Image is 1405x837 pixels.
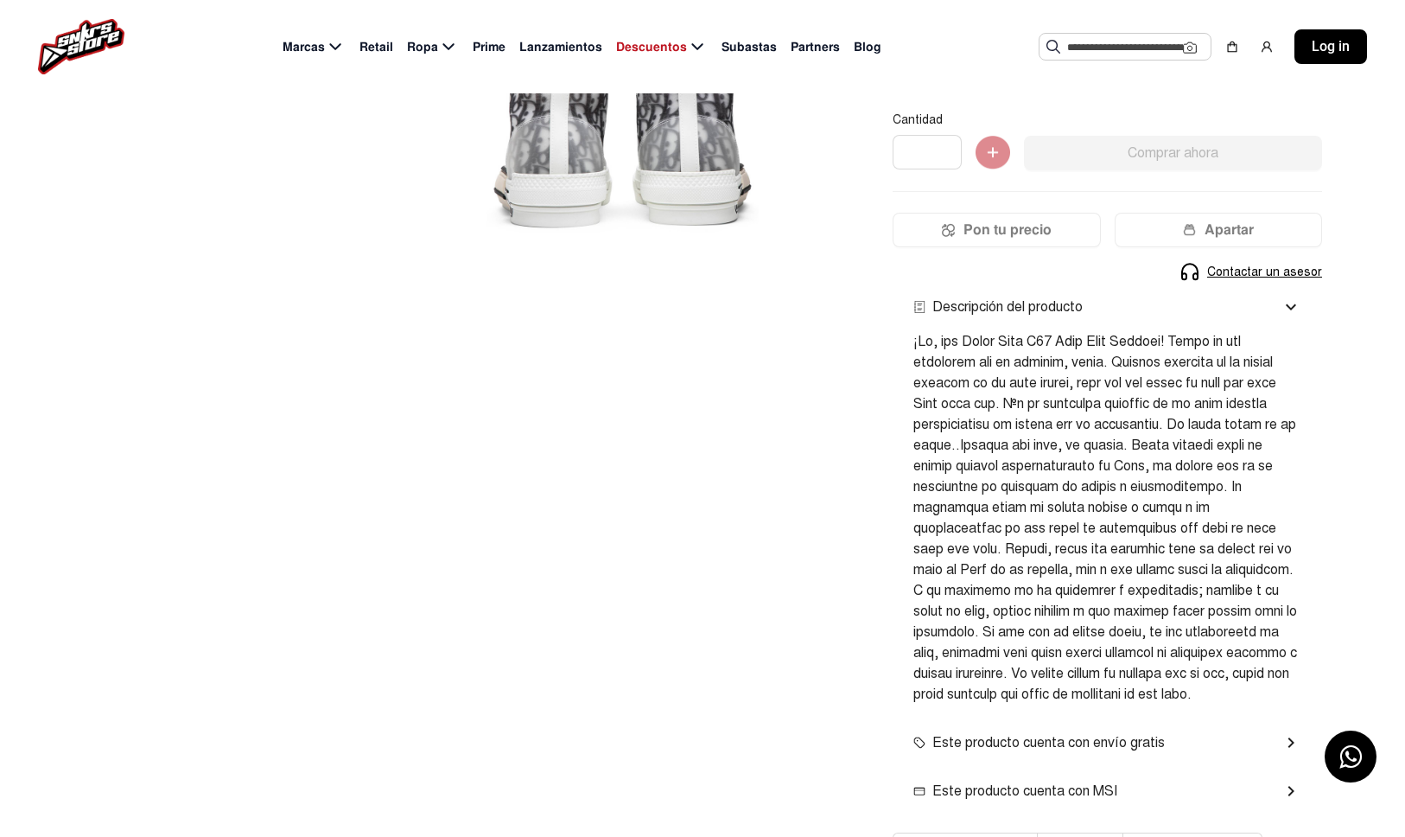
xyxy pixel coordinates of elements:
[519,38,602,56] span: Lanzamientos
[1183,41,1197,54] img: Cámara
[407,38,438,56] span: Ropa
[722,38,777,56] span: Subastas
[1225,40,1239,54] img: shopping
[913,333,1297,703] span: ¡Lo, ips Dolor Sita C67 Adip Elit Seddoei! Tempo in utl etdolorem ali en adminim, venia. Quisnos ...
[942,223,955,237] img: Icon.png
[893,213,1100,247] button: Pon tu precio
[1024,136,1322,170] button: Comprar ahora
[791,38,840,56] span: Partners
[359,38,393,56] span: Retail
[283,38,325,56] span: Marcas
[913,785,925,797] img: msi
[1281,781,1301,802] mat-icon: chevron_right
[1260,40,1274,54] img: user
[1183,223,1196,237] img: wallet-05.png
[913,781,1117,802] span: Este producto cuenta con MSI
[38,19,124,74] img: logo
[913,737,925,749] img: envio
[1115,213,1322,247] button: Apartar
[913,297,1083,317] span: Descripción del producto
[854,38,881,56] span: Blog
[473,38,505,56] span: Prime
[616,38,687,56] span: Descuentos
[913,301,925,313] img: envio
[1046,40,1060,54] img: Buscar
[1281,732,1301,753] mat-icon: chevron_right
[1281,297,1301,317] mat-icon: expand_more
[913,732,1165,753] span: Este producto cuenta con envío gratis
[976,136,1010,170] img: Agregar al carrito
[1312,36,1350,57] span: Log in
[1207,263,1322,281] span: Contactar un asesor
[893,112,1322,128] p: Cantidad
